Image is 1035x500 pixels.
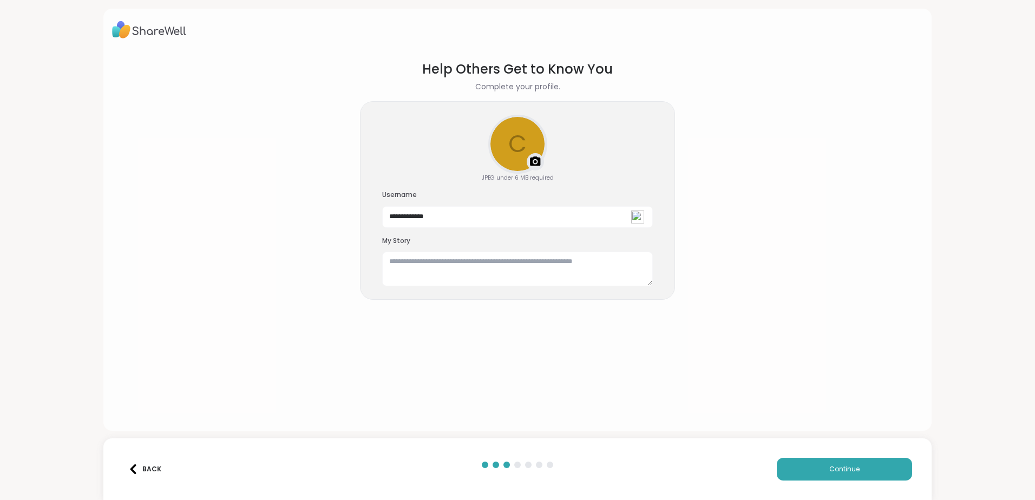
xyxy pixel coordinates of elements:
span: Continue [829,464,860,474]
h1: Help Others Get to Know You [422,60,613,79]
button: Back [123,458,166,481]
h3: Username [382,190,653,200]
img: npw-badge-icon-locked.svg [631,210,644,223]
h3: My Story [382,236,653,246]
div: JPEG under 6 MB required [482,174,554,182]
img: ShareWell Logo [112,17,186,42]
button: Continue [777,458,912,481]
h2: Complete your profile. [475,81,560,93]
div: Back [128,464,161,474]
